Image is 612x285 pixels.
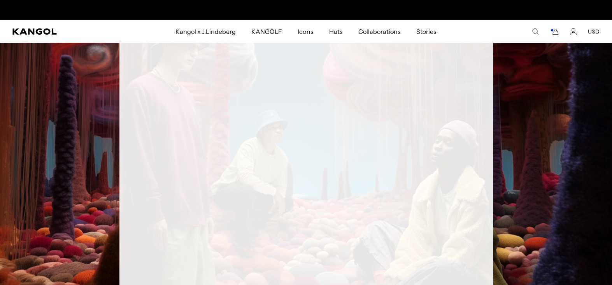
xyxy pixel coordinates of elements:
a: Stories [409,20,444,43]
a: KANGOLF [244,20,290,43]
div: 1 of 2 [226,4,386,16]
span: Hats [329,20,343,43]
span: KANGOLF [251,20,282,43]
a: Hats [321,20,351,43]
span: Collaborations [358,20,401,43]
button: Cart [550,28,559,35]
summary: Search here [532,28,539,35]
a: Account [570,28,577,35]
div: Announcement [226,4,386,16]
a: Kangol [12,28,116,35]
button: USD [588,28,600,35]
slideshow-component: Announcement bar [226,4,386,16]
span: Kangol x J.Lindeberg [175,20,236,43]
a: Kangol x J.Lindeberg [168,20,244,43]
span: Icons [298,20,313,43]
a: Collaborations [351,20,409,43]
span: Stories [416,20,437,43]
a: Icons [290,20,321,43]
